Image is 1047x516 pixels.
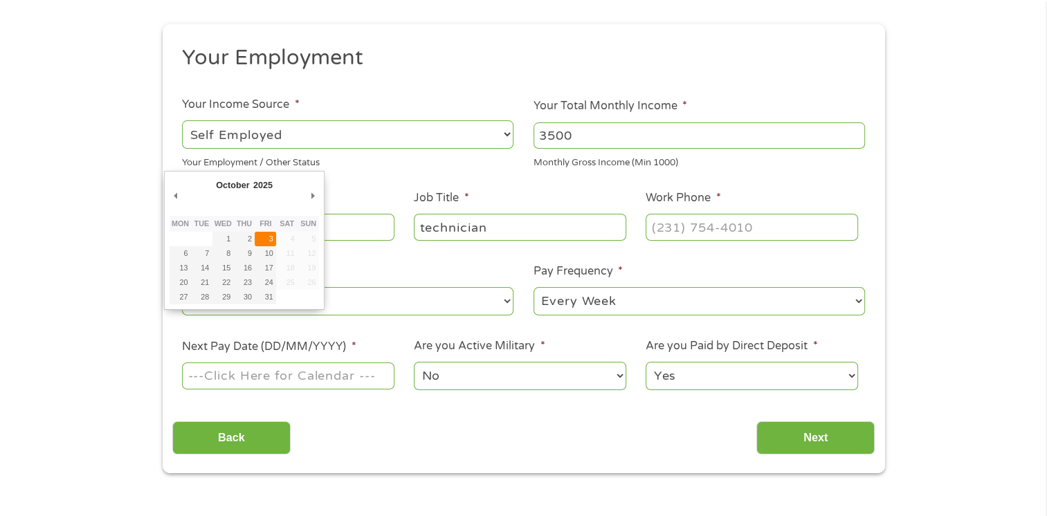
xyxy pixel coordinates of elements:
button: 13 [170,261,191,275]
div: October [215,176,252,195]
h2: Your Employment [182,44,855,72]
button: 10 [255,246,276,261]
button: 28 [191,290,212,304]
abbr: Wednesday [215,219,232,228]
button: 27 [170,290,191,304]
button: 24 [255,275,276,290]
label: Pay Frequency [534,264,623,279]
button: 29 [212,290,234,304]
label: Are you Paid by Direct Deposit [646,339,817,353]
button: 20 [170,275,191,290]
label: Your Income Source [182,98,299,112]
button: 23 [234,275,255,290]
button: 21 [191,275,212,290]
label: Work Phone [646,191,720,205]
abbr: Monday [172,219,189,228]
button: 31 [255,290,276,304]
button: 16 [234,261,255,275]
button: 1 [212,232,234,246]
button: 8 [212,246,234,261]
input: Cashier [414,214,626,240]
button: 14 [191,261,212,275]
input: Use the arrow keys to pick a date [182,362,394,389]
label: Are you Active Military [414,339,545,353]
label: Job Title [414,191,468,205]
input: Back [172,421,291,455]
abbr: Tuesday [194,219,210,228]
button: 3 [255,232,276,246]
button: 30 [234,290,255,304]
label: Next Pay Date (DD/MM/YYYY) [182,340,356,354]
button: 17 [255,261,276,275]
button: 6 [170,246,191,261]
input: Next [756,421,875,455]
input: 1800 [534,122,865,149]
button: 22 [212,275,234,290]
button: Previous Month [170,187,182,205]
div: Your Employment / Other Status [182,151,513,170]
button: 7 [191,246,212,261]
abbr: Sunday [300,219,316,228]
div: 2025 [251,176,274,195]
label: Your Total Monthly Income [534,99,687,113]
button: 2 [234,232,255,246]
input: (231) 754-4010 [646,214,857,240]
button: 15 [212,261,234,275]
button: Next Month [307,187,319,205]
button: 9 [234,246,255,261]
abbr: Thursday [237,219,252,228]
div: Monthly Gross Income (Min 1000) [534,151,865,170]
abbr: Friday [260,219,271,228]
abbr: Saturday [280,219,294,228]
